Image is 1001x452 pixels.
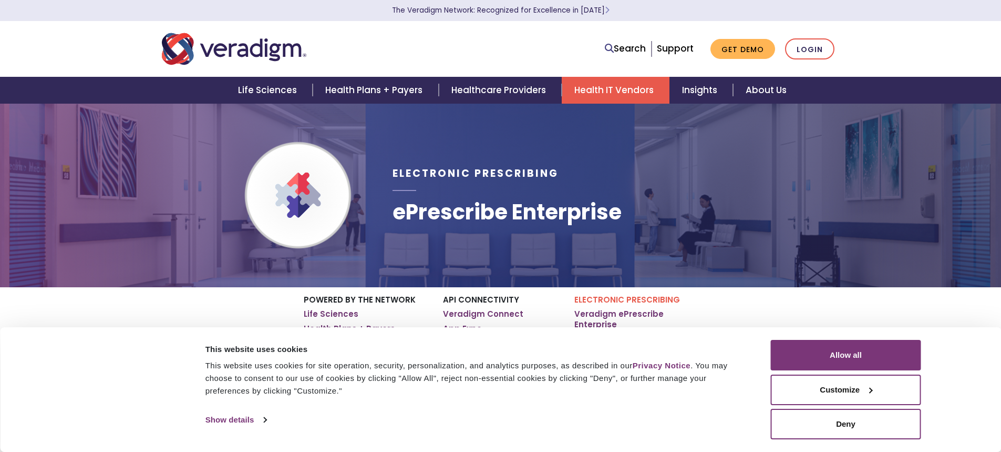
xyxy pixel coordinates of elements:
[162,32,306,66] img: Veradigm logo
[605,5,610,15] span: Learn More
[605,42,646,56] a: Search
[633,361,690,370] a: Privacy Notice
[205,412,266,428] a: Show details
[304,324,395,334] a: Health Plans + Payers
[785,38,834,60] a: Login
[439,77,562,104] a: Healthcare Providers
[304,309,358,319] a: Life Sciences
[393,166,559,180] span: Electronic Prescribing
[710,39,775,59] a: Get Demo
[443,324,482,334] a: App Expo
[771,375,921,405] button: Customize
[393,199,622,225] h1: ePrescribe Enterprise
[225,77,313,104] a: Life Sciences
[574,309,698,329] a: Veradigm ePrescribe Enterprise
[733,77,799,104] a: About Us
[205,359,747,397] div: This website uses cookies for site operation, security, personalization, and analytics purposes, ...
[657,42,694,55] a: Support
[313,77,438,104] a: Health Plans + Payers
[443,309,523,319] a: Veradigm Connect
[669,77,733,104] a: Insights
[392,5,610,15] a: The Veradigm Network: Recognized for Excellence in [DATE]Learn More
[771,340,921,370] button: Allow all
[771,409,921,439] button: Deny
[562,77,669,104] a: Health IT Vendors
[205,343,747,356] div: This website uses cookies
